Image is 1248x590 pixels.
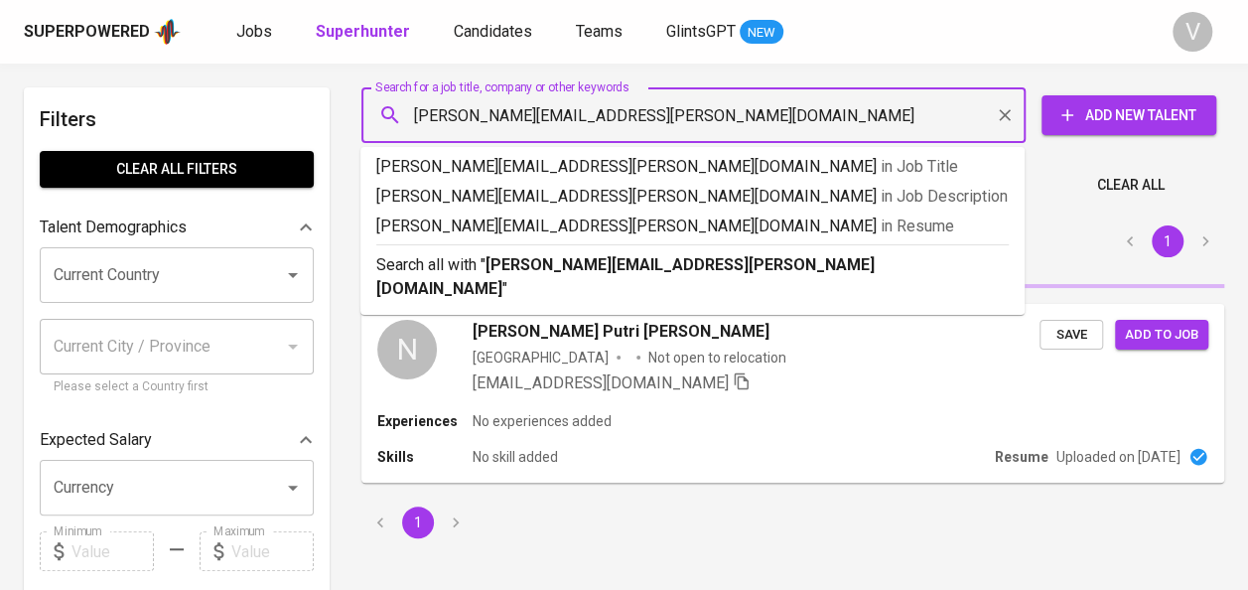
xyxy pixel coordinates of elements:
nav: pagination navigation [1111,225,1224,257]
button: Clear All [1089,167,1173,204]
button: Add to job [1115,320,1208,351]
button: Clear [991,101,1019,129]
button: Open [279,474,307,502]
button: page 1 [402,507,434,538]
b: Superhunter [316,22,410,41]
span: Save [1049,324,1093,347]
p: [PERSON_NAME][EMAIL_ADDRESS][PERSON_NAME][DOMAIN_NAME] [376,215,1009,238]
span: [EMAIL_ADDRESS][DOMAIN_NAME] [473,373,729,392]
a: Superpoweredapp logo [24,17,181,47]
a: Candidates [454,20,536,45]
p: Search all with " " [376,253,1009,301]
button: page 1 [1152,225,1183,257]
div: [GEOGRAPHIC_DATA] [473,348,609,368]
span: GlintsGPT [666,22,736,41]
img: app logo [154,17,181,47]
p: No skill added [473,447,558,467]
span: Clear All [1097,173,1165,198]
span: Teams [576,22,623,41]
p: Expected Salary [40,428,152,452]
a: N[PERSON_NAME] Putri [PERSON_NAME][GEOGRAPHIC_DATA]Not open to relocation[EMAIL_ADDRESS][DOMAIN_N... [361,304,1224,483]
span: Candidates [454,22,532,41]
div: N [377,320,437,379]
span: Jobs [236,22,272,41]
span: Add New Talent [1057,103,1200,128]
button: Clear All filters [40,151,314,188]
input: Value [231,531,314,571]
p: Please select a Country first [54,377,300,397]
span: NEW [740,23,783,43]
div: V [1173,12,1212,52]
p: Skills [377,447,473,467]
div: Superpowered [24,21,150,44]
a: Jobs [236,20,276,45]
p: Uploaded on [DATE] [1056,447,1180,467]
span: [PERSON_NAME] Putri [PERSON_NAME] [473,320,769,344]
button: Open [279,261,307,289]
b: [PERSON_NAME][EMAIL_ADDRESS][PERSON_NAME][DOMAIN_NAME] [376,255,875,298]
p: Not open to relocation [648,348,786,368]
p: Talent Demographics [40,216,187,239]
p: Resume [995,447,1048,467]
h6: Filters [40,103,314,135]
p: No experiences added [473,411,612,431]
a: Teams [576,20,626,45]
a: Superhunter [316,20,414,45]
span: in Job Title [881,157,958,176]
div: Talent Demographics [40,208,314,247]
p: [PERSON_NAME][EMAIL_ADDRESS][PERSON_NAME][DOMAIN_NAME] [376,185,1009,209]
span: Clear All filters [56,157,298,182]
span: in Resume [881,217,954,235]
nav: pagination navigation [361,507,475,538]
div: Expected Salary [40,420,314,460]
p: Experiences [377,411,473,431]
span: Add to job [1125,324,1198,347]
span: in Job Description [881,187,1008,206]
input: Value [71,531,154,571]
p: [PERSON_NAME][EMAIL_ADDRESS][PERSON_NAME][DOMAIN_NAME] [376,155,1009,179]
a: GlintsGPT NEW [666,20,783,45]
button: Save [1040,320,1103,351]
button: Add New Talent [1041,95,1216,135]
